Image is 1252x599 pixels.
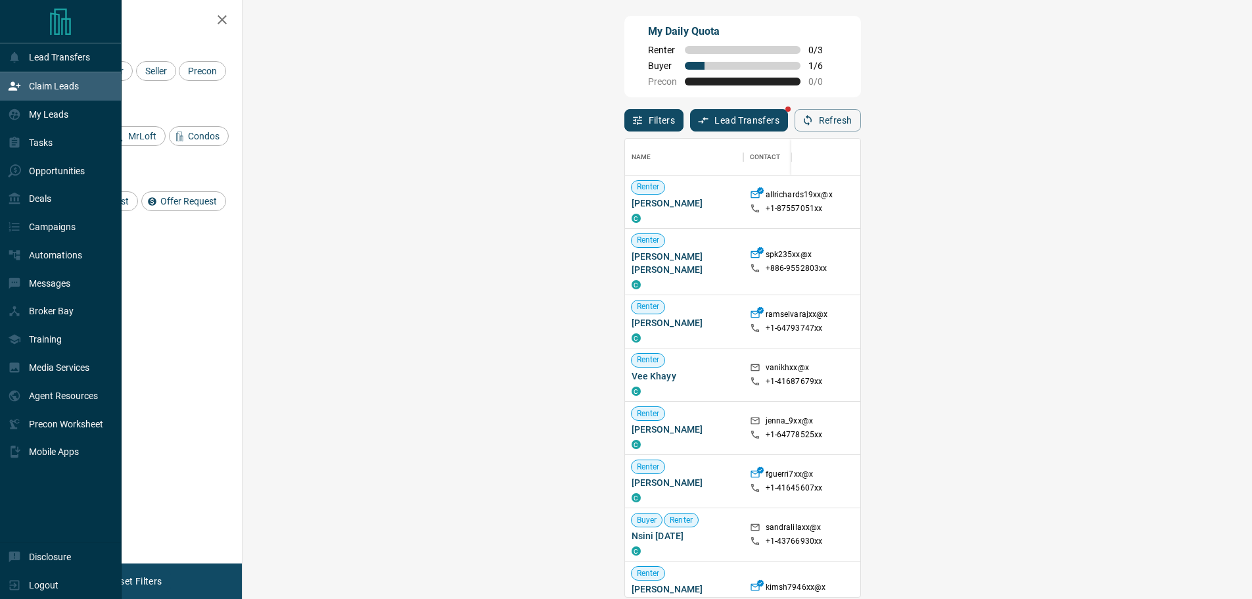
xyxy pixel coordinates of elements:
span: 0 / 0 [808,76,837,87]
button: Filters [624,109,684,132]
h2: Filters [42,13,229,29]
span: Vee Khayy [632,370,737,383]
p: My Daily Quota [648,24,837,39]
div: condos.ca [632,493,641,502]
span: Seller [141,66,172,76]
div: condos.ca [632,546,641,556]
span: 1 / 6 [808,60,837,71]
p: +1- 87557051xx [766,203,823,214]
p: +1- 64793747xx [766,323,823,334]
span: Precon [648,76,677,87]
span: [PERSON_NAME] [632,197,737,210]
div: condos.ca [632,280,641,289]
div: condos.ca [632,333,641,343]
span: [PERSON_NAME] [632,316,737,329]
span: Renter [632,568,665,579]
div: Offer Request [141,191,226,211]
div: condos.ca [632,214,641,223]
span: Renter [632,408,665,419]
p: +1- 43766930xx [766,536,823,547]
p: +886- 9552803xx [766,263,827,274]
span: Renter [632,462,665,473]
button: Reset Filters [100,570,170,592]
span: Renter [664,515,698,526]
div: Contact [750,139,781,176]
div: Condos [169,126,229,146]
p: allrichards19xx@x [766,189,833,203]
p: +1- 64778525xx [766,429,823,441]
div: condos.ca [632,440,641,449]
span: Renter [632,235,665,246]
button: Refresh [795,109,861,132]
span: Renter [632,181,665,193]
span: 0 / 3 [808,45,837,55]
span: [PERSON_NAME] [632,423,737,436]
p: jenna_9xx@x [766,416,813,429]
span: Nsini [DATE] [632,529,737,542]
p: vanikhxx@x [766,362,809,376]
p: +1- 41645607xx [766,483,823,494]
span: Renter [632,301,665,312]
p: spk235xx@x [766,249,812,263]
p: sandralilaxx@x [766,522,822,536]
p: fguerri7xx@x [766,469,814,483]
span: Precon [183,66,221,76]
div: Seller [136,61,176,81]
span: Buyer [632,515,662,526]
button: Lead Transfers [690,109,788,132]
p: kimsh7946xx@x [766,582,826,596]
div: Name [632,139,651,176]
span: Offer Request [156,196,221,206]
p: ramselvarajxx@x [766,309,828,323]
span: Renter [632,354,665,366]
div: Name [625,139,743,176]
p: +1- 41687679xx [766,376,823,387]
span: MrLoft [124,131,161,141]
div: Precon [179,61,226,81]
span: Condos [183,131,224,141]
div: condos.ca [632,387,641,396]
span: [PERSON_NAME] [PERSON_NAME] [632,250,737,276]
span: Buyer [648,60,677,71]
div: MrLoft [109,126,166,146]
span: Renter [648,45,677,55]
span: [PERSON_NAME] [632,476,737,489]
